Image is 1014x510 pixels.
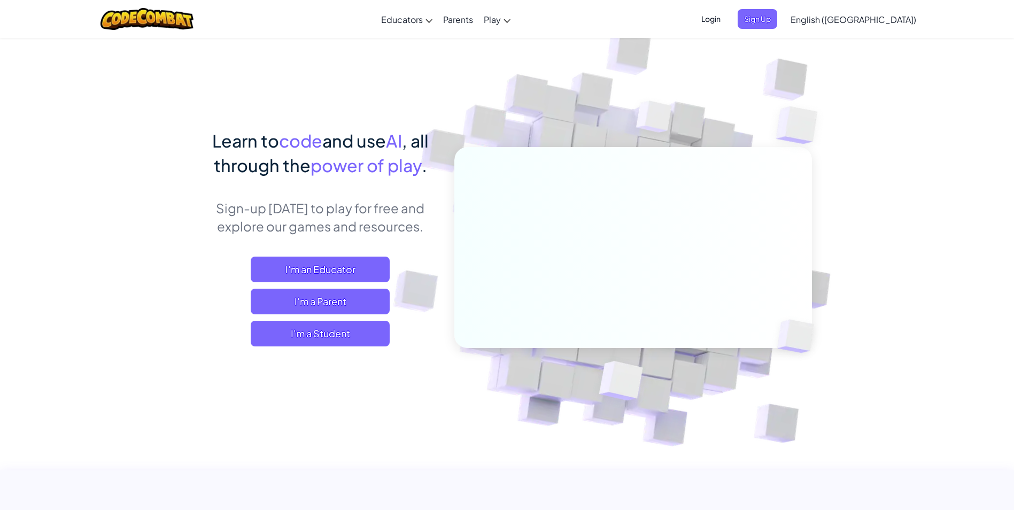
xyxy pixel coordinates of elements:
[386,130,402,151] span: AI
[791,14,916,25] span: English ([GEOGRAPHIC_DATA])
[484,14,501,25] span: Play
[381,14,423,25] span: Educators
[311,154,422,176] span: power of play
[616,80,693,159] img: Overlap cubes
[738,9,777,29] button: Sign Up
[212,130,279,151] span: Learn to
[478,5,516,34] a: Play
[438,5,478,34] a: Parents
[279,130,322,151] span: code
[755,80,847,171] img: Overlap cubes
[322,130,386,151] span: and use
[251,257,390,282] a: I'm an Educator
[759,297,839,375] img: Overlap cubes
[251,321,390,346] button: I'm a Student
[422,154,427,176] span: .
[572,338,668,427] img: Overlap cubes
[100,8,194,30] img: CodeCombat logo
[251,289,390,314] a: I'm a Parent
[376,5,438,34] a: Educators
[203,199,438,235] p: Sign-up [DATE] to play for free and explore our games and resources.
[785,5,922,34] a: English ([GEOGRAPHIC_DATA])
[695,9,727,29] button: Login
